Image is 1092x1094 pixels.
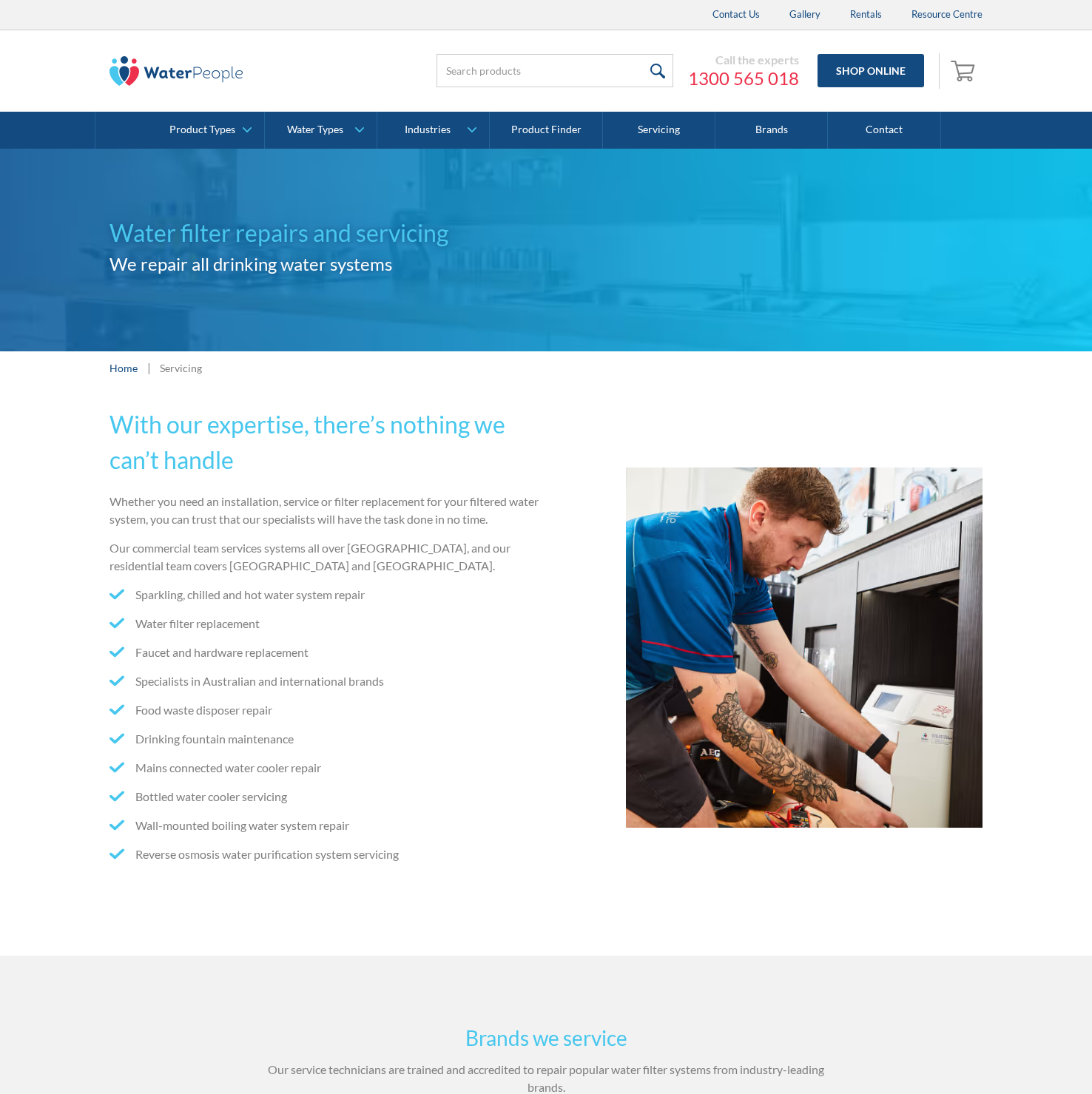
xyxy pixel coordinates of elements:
p: Whether you need an installation, service or filter replacement for your filtered water system, y... [109,493,540,528]
li: Specialists in Australian and international brands [109,672,540,690]
a: Brands [715,112,828,149]
li: Water filter replacement [109,615,540,632]
div: Call the experts [688,53,799,67]
li: Reverse osmosis water purification system servicing [109,845,540,863]
div: | [145,359,152,377]
div: Water Types [287,124,343,136]
h2: With our expertise, there’s nothing we can’t handle [109,407,540,478]
h2: We repair all drinking water systems [109,251,546,277]
a: Product Finder [490,112,602,149]
a: Servicing [603,112,715,149]
li: Wall-mounted boiling water system repair [109,817,540,834]
img: The Water People [109,56,243,86]
a: Shop Online [818,54,924,87]
a: Industries [377,112,489,149]
div: Servicing [160,360,202,376]
li: Food waste disposer repair [109,701,540,719]
li: Faucet and hardware replacement [109,644,540,661]
a: Contact [828,112,940,149]
input: Search products [437,54,673,87]
h1: Water filter repairs and servicing [109,215,546,251]
h3: Brands we service [257,1022,835,1053]
li: Sparkling, chilled and hot water system repair [109,586,540,604]
a: 1300 565 018 [688,67,799,90]
a: Open cart [947,53,983,89]
div: Industries [405,124,451,136]
li: Bottled water cooler servicing [109,788,540,806]
li: Mains connected water cooler repair [109,759,540,777]
img: shopping cart [951,58,979,82]
div: Product Types [169,124,235,136]
a: Water Types [265,112,377,149]
a: Product Types [152,112,263,149]
li: Drinking fountain maintenance [109,730,540,748]
a: Home [109,360,138,376]
p: Our commercial team services systems all over [GEOGRAPHIC_DATA], and our residential team covers ... [109,539,540,575]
